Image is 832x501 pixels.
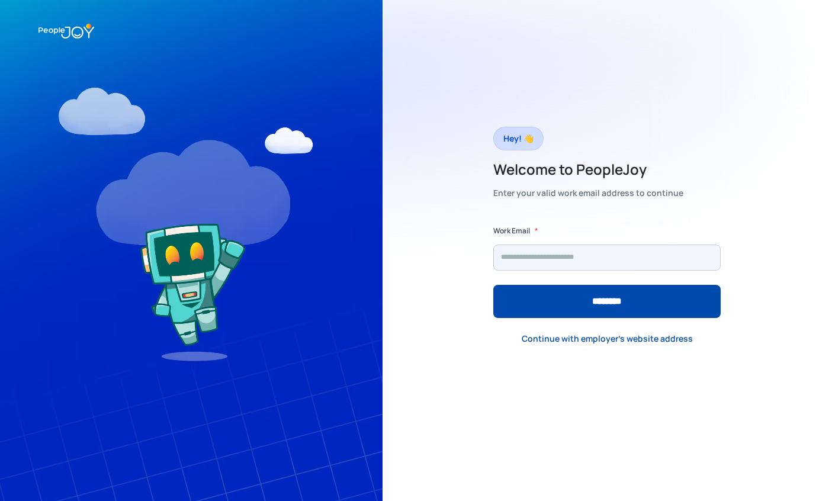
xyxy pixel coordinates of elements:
a: Continue with employer's website address [512,327,702,351]
label: Work Email [493,225,530,237]
div: Hey! 👋 [503,130,534,147]
h2: Welcome to PeopleJoy [493,160,683,179]
div: Enter your valid work email address to continue [493,185,683,201]
div: Continue with employer's website address [522,333,693,345]
form: Form [493,225,721,318]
